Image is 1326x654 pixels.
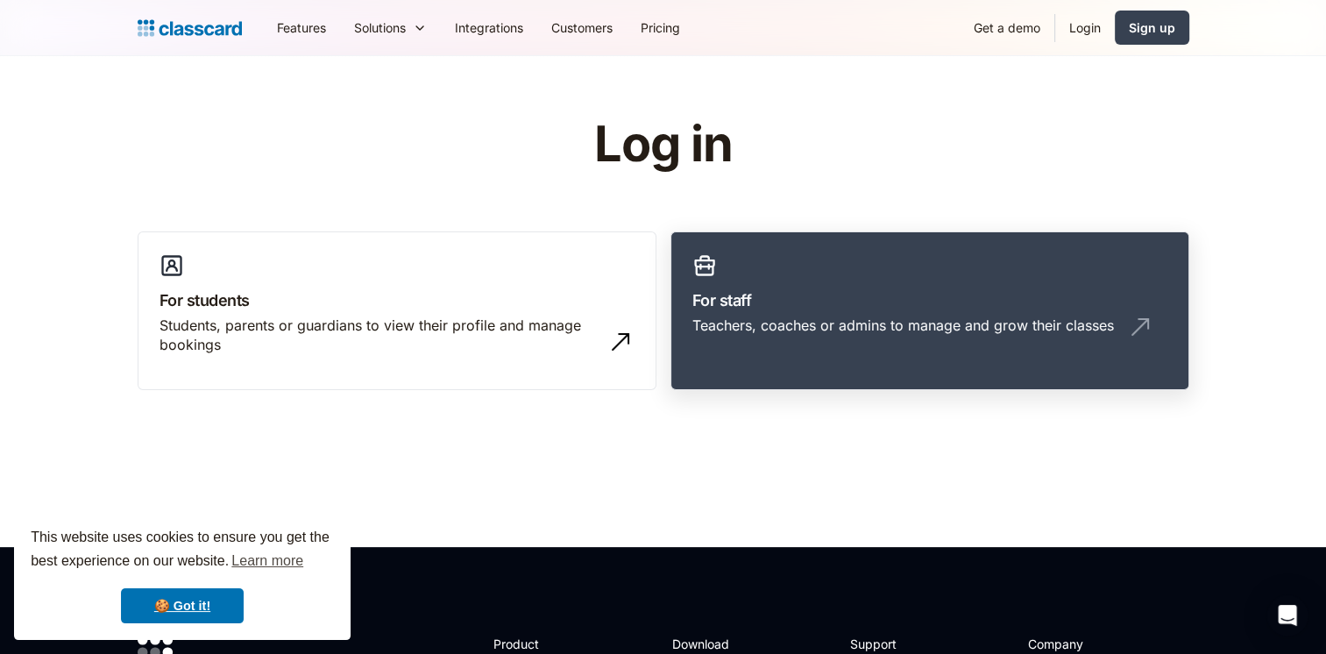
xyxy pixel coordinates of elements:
div: Teachers, coaches or admins to manage and grow their classes [692,316,1114,335]
h2: Product [493,635,587,653]
a: For staffTeachers, coaches or admins to manage and grow their classes [670,231,1189,391]
h1: Log in [385,117,941,172]
span: This website uses cookies to ensure you get the best experience on our website. [31,527,334,574]
h3: For staff [692,288,1167,312]
a: Pricing [627,8,694,47]
h2: Download [671,635,743,653]
a: Features [263,8,340,47]
div: Students, parents or guardians to view their profile and manage bookings [160,316,599,355]
a: Customers [537,8,627,47]
div: Open Intercom Messenger [1266,594,1308,636]
h3: For students [160,288,635,312]
h2: Support [850,635,921,653]
a: home [138,16,242,40]
a: dismiss cookie message [121,588,244,623]
a: Sign up [1115,11,1189,45]
a: Login [1055,8,1115,47]
a: Integrations [441,8,537,47]
div: Solutions [340,8,441,47]
a: For studentsStudents, parents or guardians to view their profile and manage bookings [138,231,656,391]
a: learn more about cookies [229,548,306,574]
h2: Company [1028,635,1145,653]
div: Solutions [354,18,406,37]
div: Sign up [1129,18,1175,37]
a: Get a demo [960,8,1054,47]
div: cookieconsent [14,510,351,640]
